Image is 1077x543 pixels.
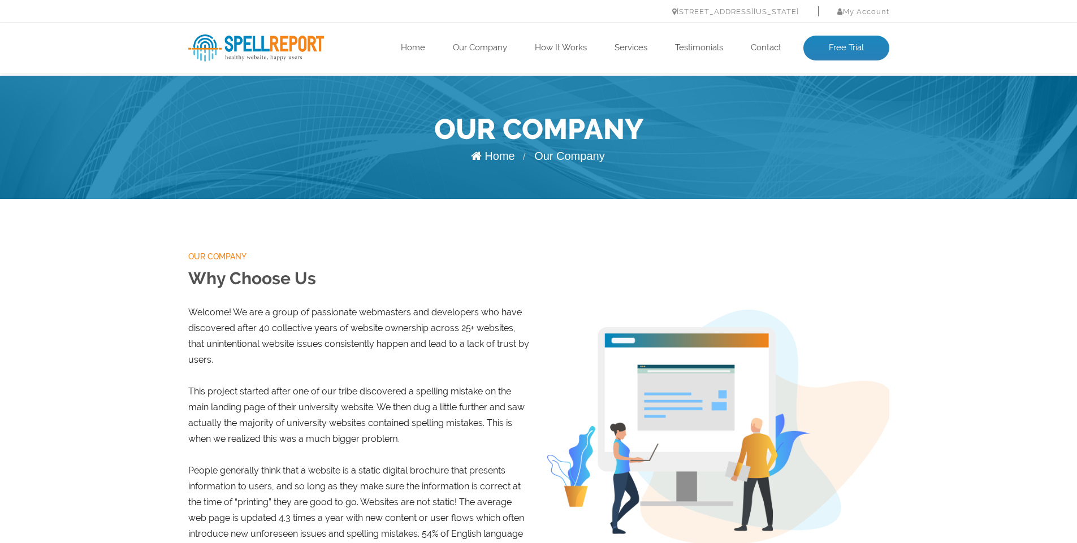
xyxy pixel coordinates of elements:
[188,264,530,294] h2: Why Choose Us
[188,110,889,149] h1: Our Company
[188,305,530,368] p: Welcome! We are a group of passionate webmasters and developers who have discovered after 40 coll...
[188,250,530,264] span: our company
[523,152,525,162] span: /
[471,150,514,162] a: Home
[534,150,605,162] span: Our Company
[188,384,530,447] p: This project started after one of our tribe discovered a spelling mistake on the main landing pag...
